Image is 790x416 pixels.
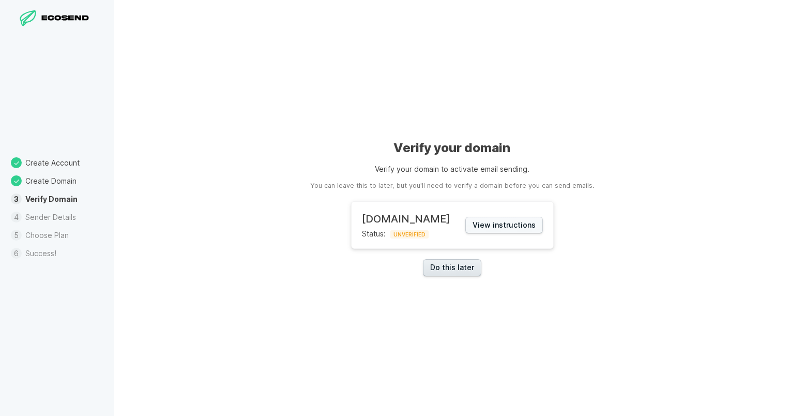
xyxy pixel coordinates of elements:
[393,140,510,156] h1: Verify your domain
[423,259,481,276] a: Do this later
[362,213,450,225] h2: [DOMAIN_NAME]
[465,217,543,234] button: View instructions
[310,181,594,191] aside: You can leave this to later, but you'll need to verify a domain before you can send emails.
[362,213,450,237] div: Status:
[375,164,529,174] p: Verify your domain to activate email sending.
[390,230,429,239] span: UNVERIFIED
